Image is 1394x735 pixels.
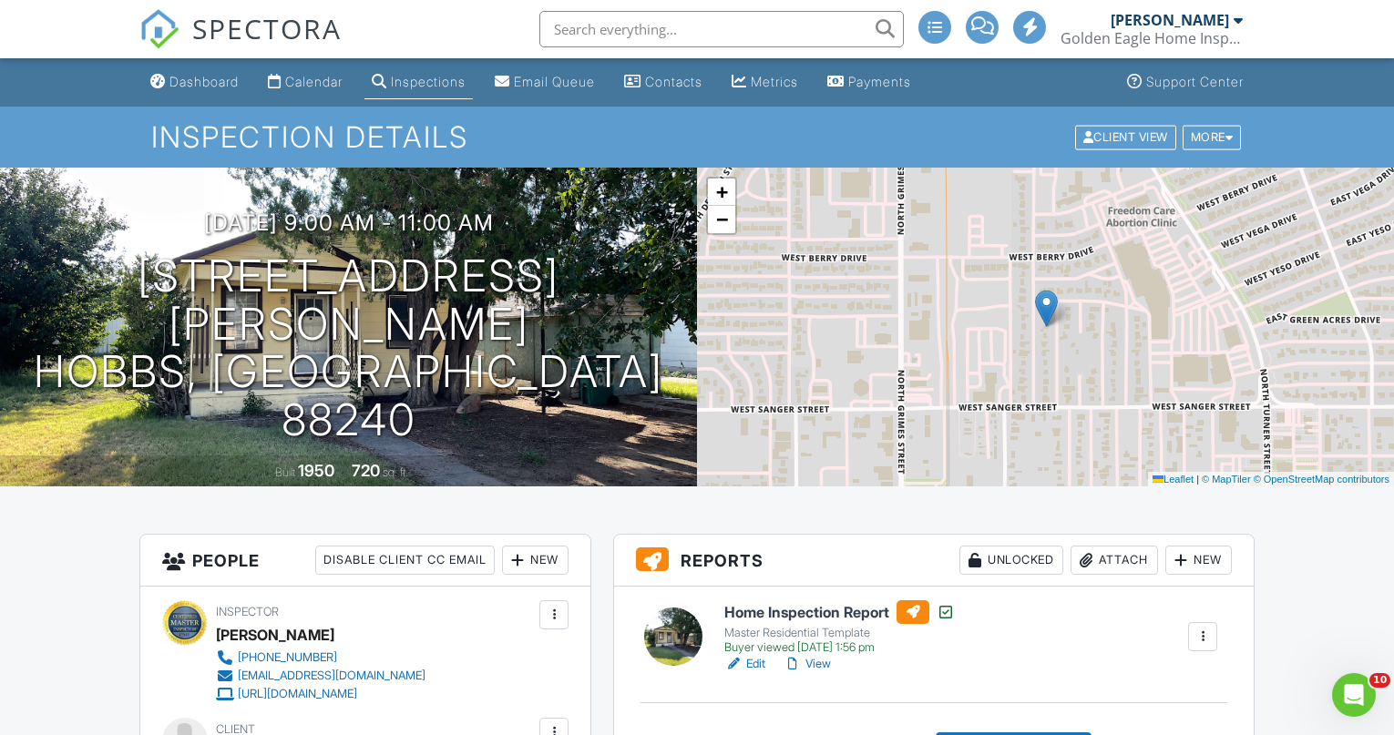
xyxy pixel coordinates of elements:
[1073,129,1181,143] a: Client View
[216,685,425,703] a: [URL][DOMAIN_NAME]
[216,621,334,648] div: [PERSON_NAME]
[216,648,425,667] a: [PHONE_NUMBER]
[959,546,1063,575] div: Unlocked
[383,465,408,479] span: sq. ft.
[1035,290,1058,327] img: Marker
[298,461,334,480] div: 1950
[724,600,955,655] a: Home Inspection Report Master Residential Template Buyer viewed [DATE] 1:56 pm
[1196,474,1199,485] span: |
[716,180,728,203] span: +
[708,206,735,233] a: Zoom out
[502,546,569,575] div: New
[238,687,357,701] div: [URL][DOMAIN_NAME]
[261,66,350,99] a: Calendar
[285,74,343,89] div: Calendar
[1071,546,1158,575] div: Attach
[216,605,279,618] span: Inspector
[139,25,342,63] a: SPECTORA
[724,600,955,624] h6: Home Inspection Report
[1254,474,1389,485] a: © OpenStreetMap contributors
[1075,125,1176,149] div: Client View
[1369,673,1390,688] span: 10
[391,74,466,89] div: Inspections
[1183,125,1242,149] div: More
[724,655,765,673] a: Edit
[784,655,831,673] a: View
[352,461,380,480] div: 720
[617,66,710,99] a: Contacts
[143,66,246,99] a: Dashboard
[1202,474,1251,485] a: © MapTiler
[140,535,590,587] h3: People
[192,9,342,47] span: SPECTORA
[645,74,702,89] div: Contacts
[1165,546,1232,575] div: New
[1153,474,1194,485] a: Leaflet
[539,11,904,47] input: Search everything...
[204,210,494,235] h3: [DATE] 9:00 am - 11:00 am
[820,66,918,99] a: Payments
[29,252,668,444] h1: [STREET_ADDRESS][PERSON_NAME] Hobbs, [GEOGRAPHIC_DATA] 88240
[724,66,805,99] a: Metrics
[724,626,955,640] div: Master Residential Template
[848,74,911,89] div: Payments
[139,9,179,49] img: The Best Home Inspection Software - Spectora
[724,640,955,655] div: Buyer viewed [DATE] 1:56 pm
[716,208,728,230] span: −
[751,74,798,89] div: Metrics
[238,650,337,665] div: [PHONE_NUMBER]
[1332,673,1376,717] iframe: Intercom live chat
[1111,11,1229,29] div: [PERSON_NAME]
[1120,66,1251,99] a: Support Center
[1146,74,1244,89] div: Support Center
[708,179,735,206] a: Zoom in
[315,546,495,575] div: Disable Client CC Email
[151,121,1243,153] h1: Inspection Details
[364,66,473,99] a: Inspections
[514,74,595,89] div: Email Queue
[1061,29,1243,47] div: Golden Eagle Home Inspection, LLC
[275,465,295,479] span: Built
[169,74,239,89] div: Dashboard
[216,667,425,685] a: [EMAIL_ADDRESS][DOMAIN_NAME]
[238,669,425,683] div: [EMAIL_ADDRESS][DOMAIN_NAME]
[487,66,602,99] a: Email Queue
[614,535,1254,587] h3: Reports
